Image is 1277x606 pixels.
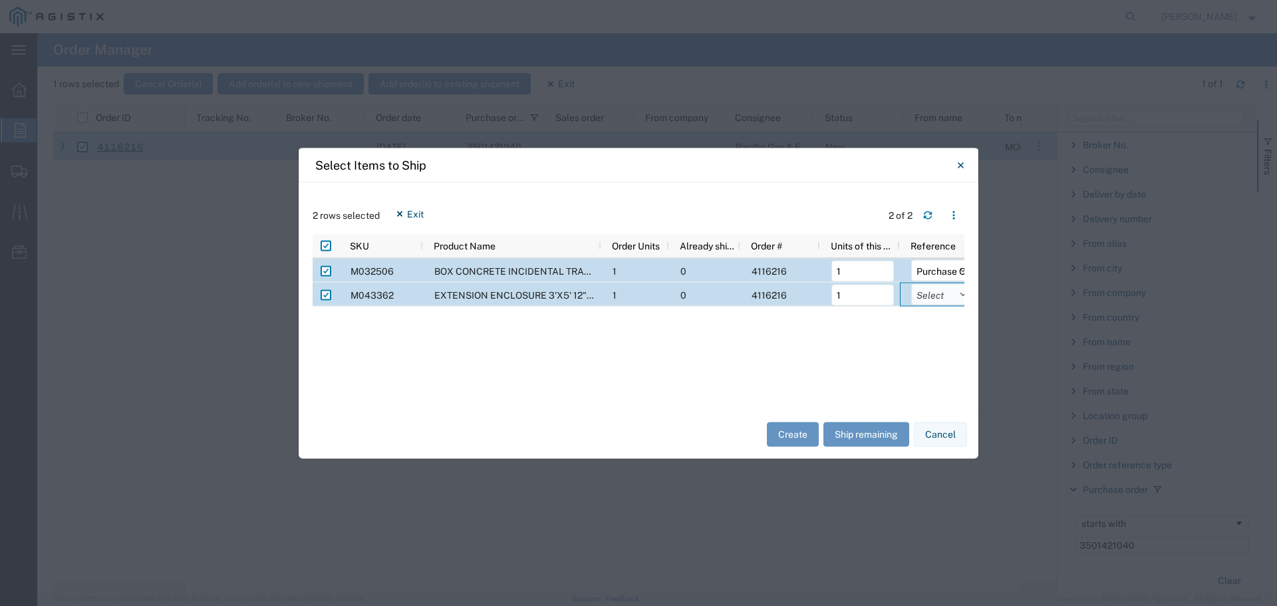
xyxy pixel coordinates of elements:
span: SKU [350,240,369,251]
button: Create [767,422,819,447]
span: 1 [613,265,617,276]
span: 4116216 [752,265,787,276]
h4: Select Items to Ship [315,156,426,174]
button: Ship remaining [823,422,909,447]
span: EXTENSION ENCLOSURE 3'X5' 12" EXTENSION [434,289,642,300]
span: Reference [911,240,956,251]
span: M043362 [351,289,394,300]
span: Order # [751,240,782,251]
span: Units of this shipment [831,240,895,251]
span: 0 [680,289,686,300]
span: Already shipped [680,240,735,251]
span: M032506 [351,265,394,276]
button: Exit [384,203,434,224]
span: Product Name [434,240,496,251]
span: 2 rows selected [313,208,380,222]
div: 2 of 2 [889,208,913,222]
span: 1 [613,289,617,300]
span: 0 [680,265,686,276]
span: 4116216 [752,289,787,300]
span: BOX CONCRETE INCIDENTAL TRAFFIC ASSY [434,265,631,276]
span: Order Units [612,240,660,251]
button: Close [947,152,974,178]
button: Cancel [914,422,967,447]
button: Refresh table [917,205,938,226]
